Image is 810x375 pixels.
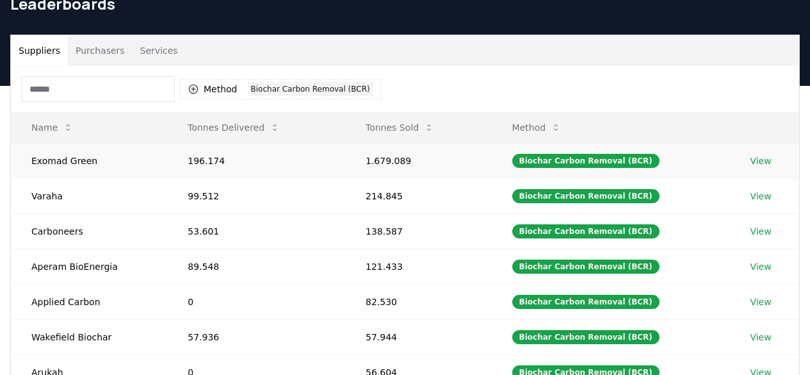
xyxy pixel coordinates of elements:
div: Biochar Carbon Removal (BCR) [512,224,660,238]
button: Services [133,35,186,66]
td: 89.548 [167,249,345,284]
button: Tonnes Delivered [177,115,290,140]
td: 82.530 [345,284,492,319]
div: Biochar Carbon Removal (BCR) [512,295,660,309]
td: Aperam BioEnergia [11,249,167,284]
button: Method [502,115,572,140]
td: 138.587 [345,213,492,249]
button: MethodBiochar Carbon Removal (BCR) [180,79,382,99]
td: 121.433 [345,249,492,284]
button: Suppliers [11,35,68,66]
td: 0 [167,284,345,319]
a: View [750,296,771,308]
td: 99.512 [167,178,345,213]
td: Wakefield Biochar [11,319,167,354]
button: Tonnes Sold [355,115,444,140]
a: View [750,225,771,238]
td: 196.174 [167,143,345,178]
a: View [750,190,771,203]
td: Carboneers [11,213,167,249]
a: View [750,154,771,167]
td: 214.845 [345,178,492,213]
a: View [750,331,771,344]
div: Biochar Carbon Removal (BCR) [512,154,660,168]
a: View [750,260,771,273]
td: Applied Carbon [11,284,167,319]
td: 1.679.089 [345,143,492,178]
button: Purchasers [68,35,133,66]
td: 57.936 [167,319,345,354]
td: 57.944 [345,319,492,354]
td: Exomad Green [11,143,167,178]
td: Varaha [11,178,167,213]
div: Biochar Carbon Removal (BCR) [248,82,373,96]
div: Biochar Carbon Removal (BCR) [512,189,660,203]
td: 53.601 [167,213,345,249]
button: Name [21,115,83,140]
div: Biochar Carbon Removal (BCR) [512,260,660,274]
div: Biochar Carbon Removal (BCR) [512,330,660,344]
